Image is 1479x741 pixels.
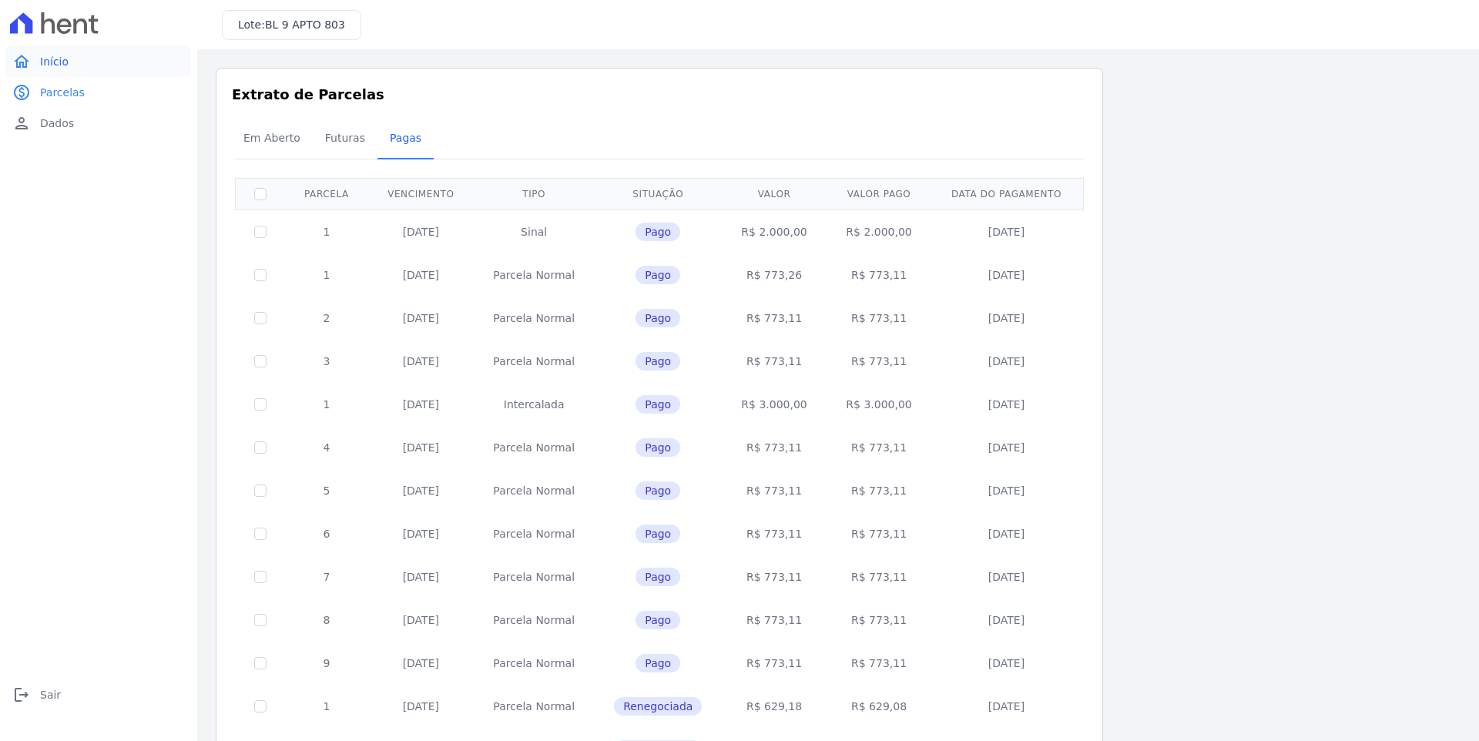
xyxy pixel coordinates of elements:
span: Pago [636,568,680,586]
td: R$ 773,11 [827,642,931,685]
span: Renegociada [614,697,702,716]
td: [DATE] [931,512,1082,555]
i: paid [12,83,31,102]
span: Pago [636,438,680,457]
span: Pagas [381,122,431,153]
td: R$ 2.000,00 [827,210,931,253]
span: Em Aberto [234,122,310,153]
td: [DATE] [931,642,1082,685]
td: 6 [285,512,368,555]
td: [DATE] [931,383,1082,426]
td: [DATE] [931,685,1082,728]
a: homeInício [6,46,191,77]
span: Pago [636,611,680,629]
i: home [12,52,31,71]
td: Parcela Normal [474,598,595,642]
span: Pago [636,352,680,370]
td: R$ 629,08 [827,685,931,728]
td: [DATE] [931,253,1082,297]
td: [DATE] [368,512,474,555]
td: R$ 773,11 [722,469,827,512]
td: 1 [285,210,368,253]
th: Valor [722,178,827,210]
td: Parcela Normal [474,642,595,685]
td: [DATE] [368,426,474,469]
input: Só é possível selecionar pagamentos em aberto [254,269,267,281]
td: 8 [285,598,368,642]
input: Só é possível selecionar pagamentos em aberto [254,700,267,712]
span: Pago [636,223,680,241]
td: [DATE] [368,297,474,340]
i: person [12,114,31,132]
td: Parcela Normal [474,555,595,598]
td: R$ 773,11 [722,598,827,642]
th: Valor pago [827,178,931,210]
td: [DATE] [368,685,474,728]
td: [DATE] [368,555,474,598]
h3: Lote: [238,17,345,33]
td: R$ 3.000,00 [722,383,827,426]
span: Dados [40,116,74,131]
td: 1 [285,253,368,297]
td: 5 [285,469,368,512]
input: Só é possível selecionar pagamentos em aberto [254,571,267,583]
td: R$ 629,18 [722,685,827,728]
input: Só é possível selecionar pagamentos em aberto [254,398,267,411]
th: Situação [595,178,722,210]
th: Data do pagamento [931,178,1082,210]
input: Só é possível selecionar pagamentos em aberto [254,484,267,497]
td: 4 [285,426,368,469]
a: personDados [6,108,191,139]
span: Início [40,54,69,69]
td: Sinal [474,210,595,253]
td: [DATE] [368,210,474,253]
td: R$ 773,11 [827,340,931,383]
td: Parcela Normal [474,685,595,728]
a: logoutSair [6,679,191,710]
span: Futuras [316,122,374,153]
th: Vencimento [368,178,474,210]
i: logout [12,686,31,704]
td: R$ 2.000,00 [722,210,827,253]
span: Pago [636,654,680,672]
td: R$ 773,11 [722,426,827,469]
td: R$ 773,11 [827,598,931,642]
td: [DATE] [931,469,1082,512]
h3: Extrato de Parcelas [232,84,1087,105]
td: R$ 773,11 [722,340,827,383]
input: Só é possível selecionar pagamentos em aberto [254,312,267,324]
td: R$ 773,11 [722,297,827,340]
span: BL 9 APTO 803 [265,18,345,31]
span: Pago [636,525,680,543]
td: Parcela Normal [474,512,595,555]
a: Futuras [313,119,377,159]
td: [DATE] [368,469,474,512]
th: Tipo [474,178,595,210]
td: 7 [285,555,368,598]
td: Parcela Normal [474,297,595,340]
td: R$ 773,11 [827,253,931,297]
input: Só é possível selecionar pagamentos em aberto [254,355,267,367]
td: R$ 773,11 [722,512,827,555]
input: Só é possível selecionar pagamentos em aberto [254,657,267,669]
a: Pagas [377,119,434,159]
td: [DATE] [931,297,1082,340]
span: Pago [636,395,680,414]
td: 3 [285,340,368,383]
td: [DATE] [931,555,1082,598]
a: paidParcelas [6,77,191,108]
span: Parcelas [40,85,85,100]
td: [DATE] [368,383,474,426]
td: [DATE] [931,210,1082,253]
td: Parcela Normal [474,469,595,512]
th: Parcela [285,178,368,210]
td: R$ 773,11 [827,426,931,469]
td: 9 [285,642,368,685]
span: Sair [40,687,61,702]
input: Só é possível selecionar pagamentos em aberto [254,528,267,540]
td: R$ 773,11 [722,642,827,685]
span: Pago [636,481,680,500]
input: Só é possível selecionar pagamentos em aberto [254,614,267,626]
td: [DATE] [368,642,474,685]
td: R$ 773,26 [722,253,827,297]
